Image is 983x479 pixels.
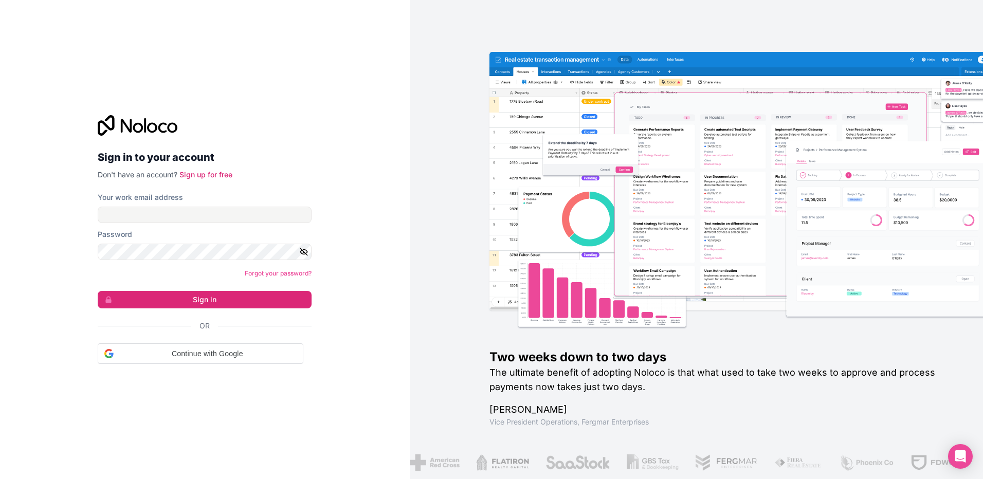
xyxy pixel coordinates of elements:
[489,417,950,427] h1: Vice President Operations , Fergmar Enterprises
[545,454,610,471] img: /assets/saastock-C6Zbiodz.png
[199,321,210,331] span: Or
[948,444,973,469] div: Open Intercom Messenger
[774,454,822,471] img: /assets/fiera-fwj2N5v4.png
[489,349,950,365] h1: Two weeks down to two days
[98,170,177,179] span: Don't have an account?
[98,244,312,260] input: Password
[476,454,529,471] img: /assets/flatiron-C8eUkumj.png
[626,454,679,471] img: /assets/gbstax-C-GtDUiK.png
[245,269,312,277] a: Forgot your password?
[98,229,132,239] label: Password
[118,348,297,359] span: Continue with Google
[409,454,459,471] img: /assets/american-red-cross-BAupjrZR.png
[489,365,950,394] h2: The ultimate benefit of adopting Noloco is that what used to take two weeks to approve and proces...
[98,192,183,202] label: Your work email address
[98,207,312,223] input: Email address
[839,454,894,471] img: /assets/phoenix-BREaitsQ.png
[695,454,757,471] img: /assets/fergmar-CudnrXN5.png
[489,402,950,417] h1: [PERSON_NAME]
[910,454,970,471] img: /assets/fdworks-Bi04fVtw.png
[98,343,303,364] div: Continue with Google
[98,291,312,308] button: Sign in
[179,170,232,179] a: Sign up for free
[98,148,312,167] h2: Sign in to your account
